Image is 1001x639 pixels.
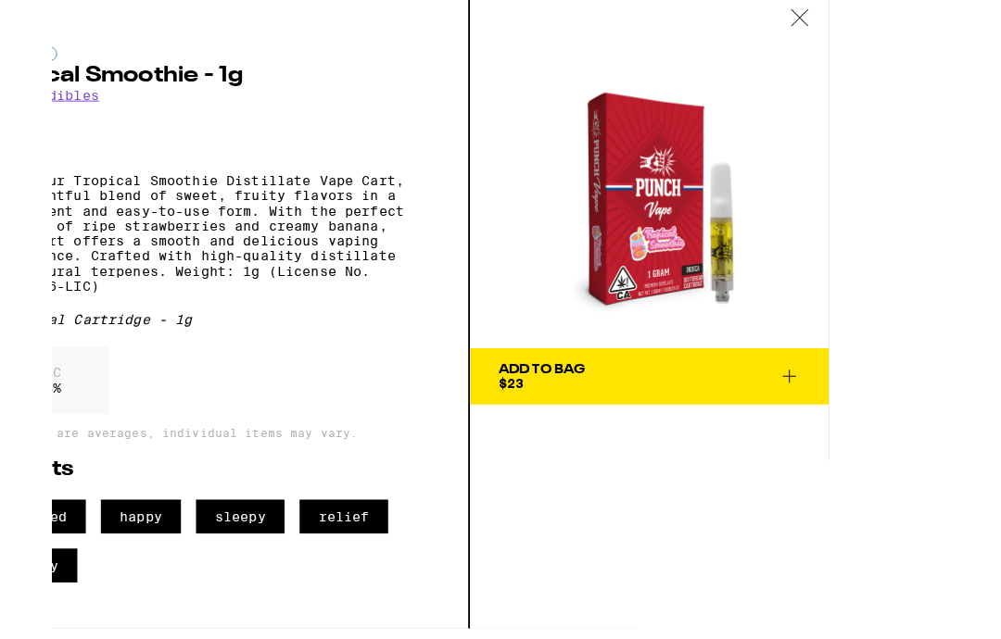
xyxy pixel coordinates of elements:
img: indicaColor.svg [112,56,123,70]
button: Add To Bag$23 [529,353,882,408]
p: Enjoy our Tropical Smoothie Distillate Vape Cart, a delightful blend of sweet, fruity flavors in ... [56,181,472,299]
span: relaxed [56,502,151,535]
h2: Effects [56,461,472,483]
div: 88 % [56,351,173,418]
p: *Amounts are averages, individual items may vary. [56,431,472,443]
div: Indica [56,56,472,70]
span: relief [361,502,449,535]
p: $23 [56,120,472,144]
span: sleepy [260,502,347,535]
div: Universal Cartridge - 1g [56,318,472,332]
span: happy [166,502,245,535]
div: Add To Bag [557,368,642,381]
span: hungry [56,550,143,583]
h2: Tropical Smoothie - 1g [56,74,472,96]
span: $23 [557,380,582,395]
a: Punch Edibles [56,96,164,111]
p: THC [102,370,127,384]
